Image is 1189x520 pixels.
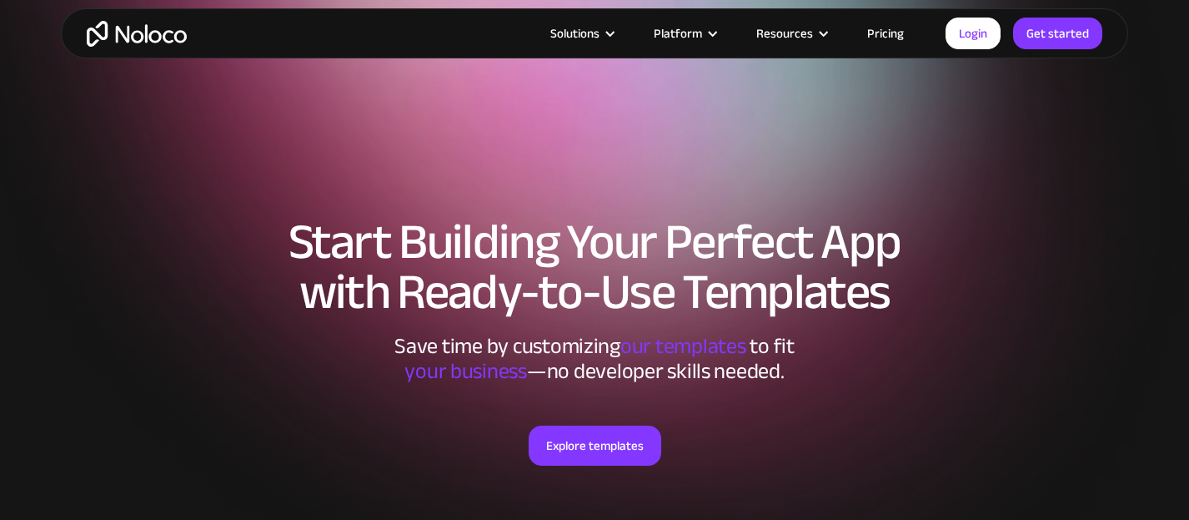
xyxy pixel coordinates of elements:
div: Save time by customizing to fit ‍ —no developer skills needed. [344,334,845,384]
div: Platform [654,23,702,44]
a: Login [946,18,1001,49]
div: Resources [735,23,846,44]
div: Solutions [529,23,633,44]
div: Resources [756,23,813,44]
div: Solutions [550,23,600,44]
a: Pricing [846,23,925,44]
a: Get started [1013,18,1102,49]
a: home [87,21,187,47]
span: your business [404,351,527,391]
h1: Start Building Your Perfect App with Ready-to-Use Templates [78,217,1111,317]
a: Explore templates [529,426,661,466]
span: our templates [620,326,746,366]
div: Platform [633,23,735,44]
